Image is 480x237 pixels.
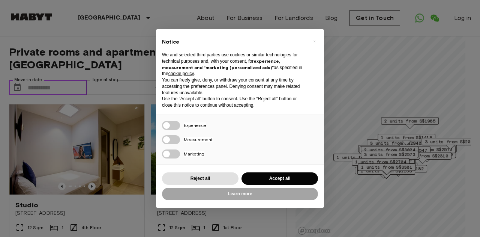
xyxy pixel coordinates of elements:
[162,77,306,96] p: You can freely give, deny, or withdraw your consent at any time by accessing the preferences pane...
[184,151,204,157] span: Marketing
[168,71,194,76] a: cookie policy
[184,137,213,142] span: Measurement
[162,96,306,109] p: Use the “Accept all” button to consent. Use the “Reject all” button or close this notice to conti...
[162,52,306,77] p: We and selected third parties use cookies or similar technologies for technical purposes and, wit...
[162,172,238,185] button: Reject all
[308,35,320,47] button: Close this notice
[241,172,318,185] button: Accept all
[162,58,280,70] strong: experience, measurement and “marketing (personalized ads)”
[162,38,306,46] h2: Notice
[184,122,206,128] span: Experience
[162,188,318,200] button: Learn more
[313,37,316,46] span: ×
